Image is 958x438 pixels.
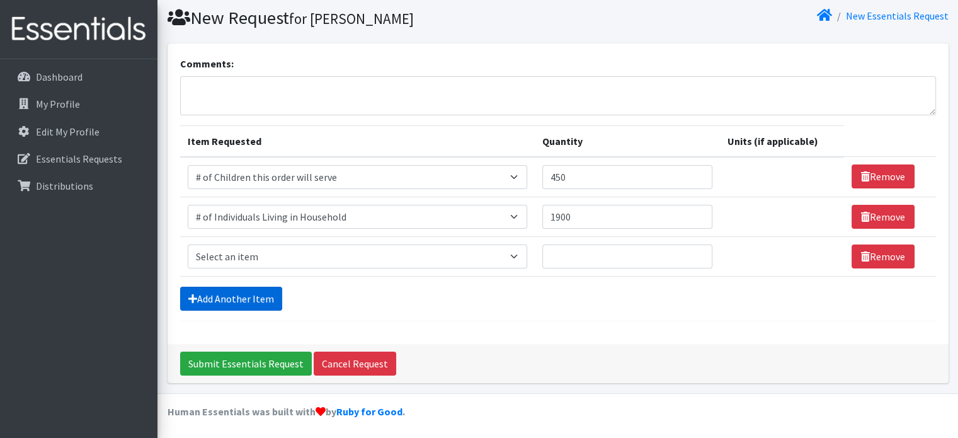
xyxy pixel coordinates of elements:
a: Essentials Requests [5,146,152,171]
label: Comments: [180,56,234,71]
img: HumanEssentials [5,8,152,50]
p: My Profile [36,98,80,110]
small: for [PERSON_NAME] [289,9,414,28]
p: Essentials Requests [36,153,122,165]
a: Edit My Profile [5,119,152,144]
a: Remove [852,164,915,188]
a: Remove [852,245,915,268]
a: Add Another Item [180,287,282,311]
strong: Human Essentials was built with by . [168,405,405,418]
th: Quantity [535,125,720,157]
a: Remove [852,205,915,229]
p: Distributions [36,180,93,192]
a: Distributions [5,173,152,199]
h1: New Request [168,7,554,29]
input: Submit Essentials Request [180,352,312,376]
a: New Essentials Request [846,9,949,22]
p: Dashboard [36,71,83,83]
th: Units (if applicable) [720,125,844,157]
a: My Profile [5,91,152,117]
p: Edit My Profile [36,125,100,138]
th: Item Requested [180,125,535,157]
a: Dashboard [5,64,152,89]
a: Ruby for Good [336,405,402,418]
a: Cancel Request [314,352,396,376]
